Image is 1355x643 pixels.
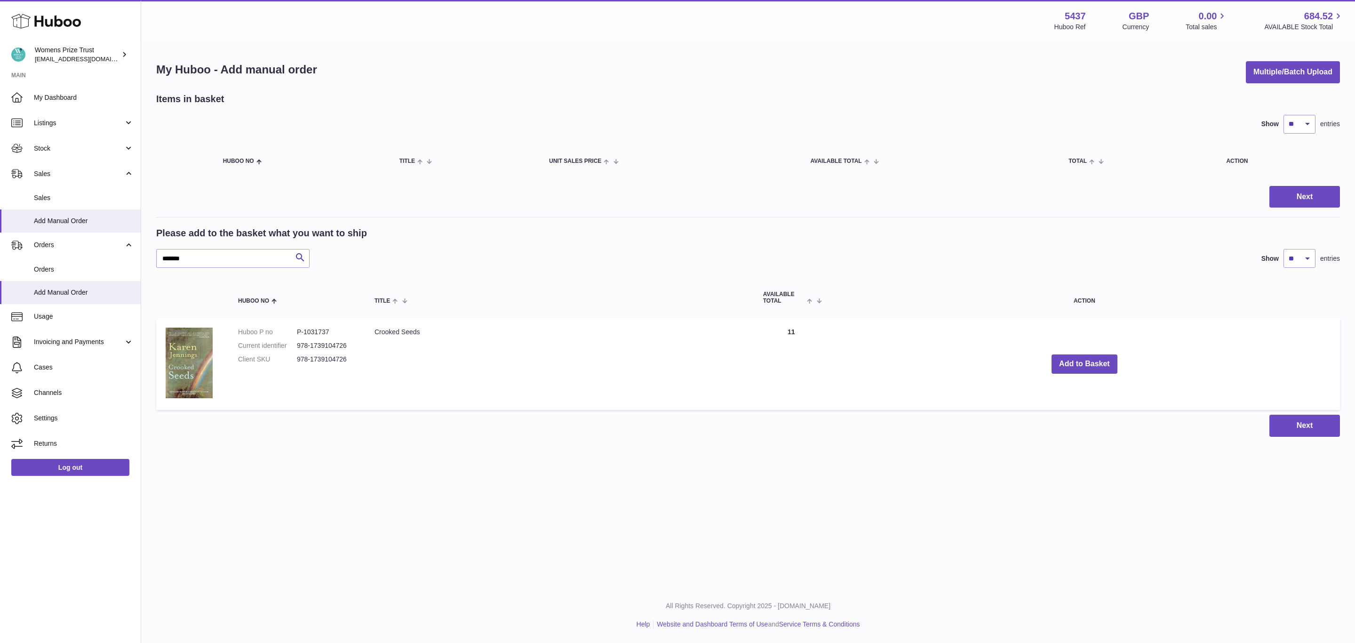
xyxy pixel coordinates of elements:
[1261,254,1279,263] label: Show
[156,93,224,105] h2: Items in basket
[34,388,134,397] span: Channels
[1199,10,1217,23] span: 0.00
[34,93,134,102] span: My Dashboard
[34,312,134,321] span: Usage
[1269,415,1340,437] button: Next
[1304,10,1333,23] span: 684.52
[1246,61,1340,83] button: Multiple/Batch Upload
[238,328,297,337] dt: Huboo P no
[34,439,134,448] span: Returns
[1226,158,1331,164] div: Action
[637,620,650,628] a: Help
[829,282,1340,313] th: Action
[1123,23,1149,32] div: Currency
[1065,10,1086,23] strong: 5437
[1052,354,1117,374] button: Add to Basket
[779,620,860,628] a: Service Terms & Conditions
[654,620,860,629] li: and
[238,355,297,364] dt: Client SKU
[34,288,134,297] span: Add Manual Order
[34,338,124,346] span: Invoicing and Payments
[1320,120,1340,129] span: entries
[297,341,356,350] dd: 978-1739104726
[35,55,138,63] span: [EMAIL_ADDRESS][DOMAIN_NAME]
[549,158,601,164] span: Unit Sales Price
[297,355,356,364] dd: 978-1739104726
[34,414,134,423] span: Settings
[1054,23,1086,32] div: Huboo Ref
[34,363,134,372] span: Cases
[657,620,768,628] a: Website and Dashboard Terms of Use
[763,291,805,304] span: AVAILABLE Total
[149,602,1347,611] p: All Rights Reserved. Copyright 2025 - [DOMAIN_NAME]
[34,169,124,178] span: Sales
[1261,120,1279,129] label: Show
[1320,254,1340,263] span: entries
[297,328,356,337] dd: P-1031737
[1129,10,1149,23] strong: GBP
[811,158,862,164] span: AVAILABLE Total
[375,298,390,304] span: Title
[238,298,269,304] span: Huboo no
[1264,10,1344,32] a: 684.52 AVAILABLE Stock Total
[35,46,120,64] div: Womens Prize Trust
[34,144,124,153] span: Stock
[11,459,129,476] a: Log out
[365,318,754,410] td: Crooked Seeds
[1186,23,1227,32] span: Total sales
[34,217,134,225] span: Add Manual Order
[238,341,297,350] dt: Current identifier
[1269,186,1340,208] button: Next
[399,158,415,164] span: Title
[166,328,213,398] img: Crooked Seeds
[34,119,124,128] span: Listings
[1264,23,1344,32] span: AVAILABLE Stock Total
[34,193,134,202] span: Sales
[223,158,254,164] span: Huboo no
[156,62,317,77] h1: My Huboo - Add manual order
[34,265,134,274] span: Orders
[34,241,124,249] span: Orders
[11,48,25,62] img: internalAdmin-5437@internal.huboo.com
[156,227,367,240] h2: Please add to the basket what you want to ship
[1186,10,1227,32] a: 0.00 Total sales
[754,318,829,410] td: 11
[1068,158,1087,164] span: Total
